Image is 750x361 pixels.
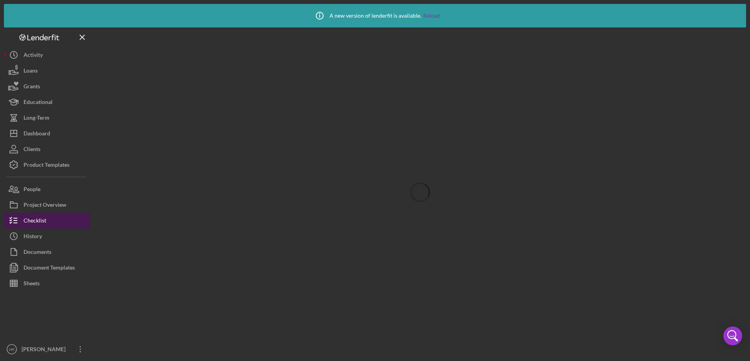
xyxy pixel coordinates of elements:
[24,47,43,65] div: Activity
[24,141,40,159] div: Clients
[723,326,742,345] div: Open Intercom Messenger
[24,197,66,215] div: Project Overview
[4,341,90,357] button: HR[PERSON_NAME]
[24,244,51,262] div: Documents
[24,157,69,175] div: Product Templates
[4,157,90,173] button: Product Templates
[4,94,90,110] button: Educational
[4,110,90,126] button: Long-Term
[4,275,90,291] button: Sheets
[310,6,440,26] div: A new version of lenderfit is available.
[24,213,46,230] div: Checklist
[24,110,49,128] div: Long-Term
[4,78,90,94] button: Grants
[24,260,75,277] div: Document Templates
[24,94,53,112] div: Educational
[20,341,71,359] div: [PERSON_NAME]
[4,47,90,63] button: Activity
[24,78,40,96] div: Grants
[24,181,40,199] div: People
[4,141,90,157] button: Clients
[423,13,440,19] a: Reload
[4,181,90,197] button: People
[24,63,38,80] div: Loans
[4,126,90,141] button: Dashboard
[4,197,90,213] button: Project Overview
[24,126,50,143] div: Dashboard
[4,244,90,260] button: Documents
[4,213,90,228] button: Checklist
[9,347,15,352] text: HR
[4,228,90,244] button: History
[4,63,90,78] button: Loans
[24,228,42,246] div: History
[24,275,40,293] div: Sheets
[4,260,90,275] button: Document Templates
